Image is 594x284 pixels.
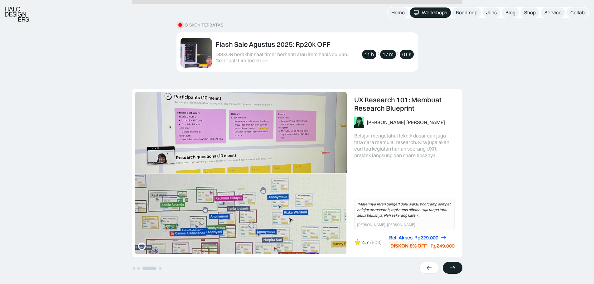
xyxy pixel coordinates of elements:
div: 4.7 [362,239,369,246]
div: Flash Sale Agustus 2025: Rp20k OFF [215,40,331,48]
div: Jobs [486,9,497,16]
div: Shop [524,9,536,16]
div: Rp249.000 [431,243,455,249]
button: Go to slide 4 [159,267,162,270]
div: Beli Akses [389,234,413,241]
div: 01 s [402,51,411,58]
div: 11 h [365,51,374,58]
div: (503) [370,239,382,246]
a: Service [541,7,565,18]
a: Jobs [482,7,500,18]
div: 8% OFF [410,243,427,249]
div: 3 of 4 [132,89,462,257]
a: Workshops [410,7,451,18]
ul: Select a slide to show [132,265,162,271]
div: Blog [505,9,515,16]
div: Collab [570,9,585,16]
div: Workshops [422,9,447,16]
a: Blog [502,7,519,18]
div: Home [391,9,405,16]
button: Go to slide 2 [137,267,140,270]
div: Rp229.000 [414,234,438,241]
a: Roadmap [452,7,481,18]
div: : [378,50,379,56]
div: 17 m [383,51,394,58]
div: Service [544,9,562,16]
a: Beli AksesRp229.000 [389,234,447,241]
a: Shop [520,7,539,18]
button: Go to slide 1 [133,267,135,270]
a: Home [388,7,408,18]
div: : [397,50,398,56]
div: Roadmap [456,9,477,16]
button: Go to slide 3 [142,267,156,270]
div: diskon terbatas [185,22,223,28]
div: DISKON [390,243,408,249]
div: DISKON berakhir saat timer berhenti atau item habis duluan. Grab fast! Limited stock. [215,51,359,64]
a: Collab [567,7,588,18]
